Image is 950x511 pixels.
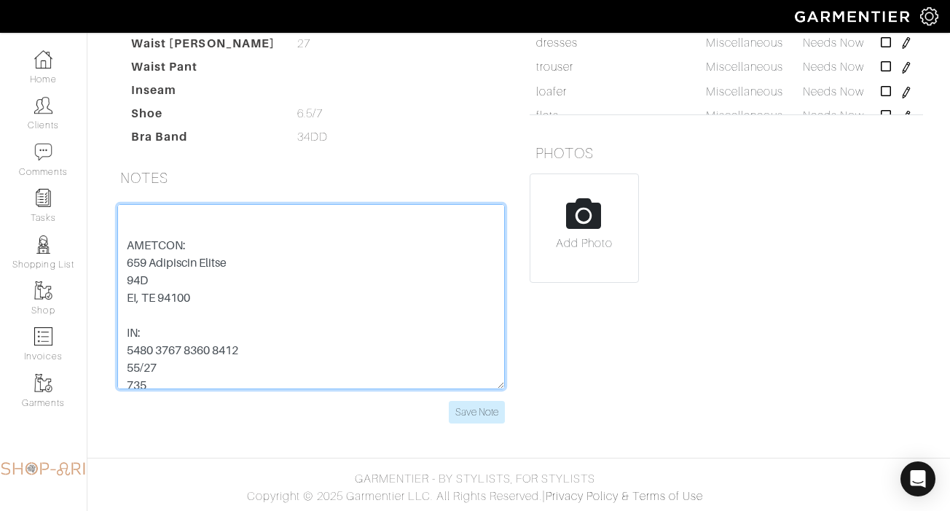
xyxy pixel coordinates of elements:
[536,83,567,101] a: loafer
[920,7,938,26] img: gear-icon-white-bd11855cb880d31180b6d7d6211b90ccbf57a29d726f0c71d8c61bd08dd39cc2.png
[706,61,784,74] span: Miscellaneous
[120,82,286,105] dt: Inseam
[117,204,505,389] textarea: 554 lo ip 2/04 dolorsit AMETCON: 659 Adipiscin Elitse 94D EI, TE 94100 IN: 5480 3767 8360 8412 55...
[900,461,935,496] div: Open Intercom Messenger
[803,61,864,74] span: Needs Now
[297,128,328,146] span: 34DD
[449,401,505,424] input: Save Note
[803,109,864,122] span: Needs Now
[34,327,52,346] img: orders-icon-0abe47150d42831381b5fb84f609e132dff9fe21cb692f30cb5eec754e2cba89.png
[34,235,52,254] img: stylists-icon-eb353228a002819b7ec25b43dbf5f0378dd9e0616d9560372ff212230b889e62.png
[803,36,864,50] span: Needs Now
[706,36,784,50] span: Miscellaneous
[706,109,784,122] span: Miscellaneous
[297,35,310,52] span: 27
[34,374,52,392] img: garments-icon-b7da505a4dc4fd61783c78ac3ca0ef83fa9d6f193b1c9dc38574b1d14d53ca28.png
[536,107,559,125] a: flats
[34,281,52,300] img: garments-icon-b7da505a4dc4fd61783c78ac3ca0ef83fa9d6f193b1c9dc38574b1d14d53ca28.png
[546,490,703,503] a: Privacy Policy & Terms of Use
[536,34,578,52] a: dresses
[530,139,923,168] h5: PHOTOS
[536,58,573,76] a: trouser
[34,189,52,207] img: reminder-icon-8004d30b9f0a5d33ae49ab947aed9ed385cf756f9e5892f1edd6e32f2345188e.png
[900,111,912,122] img: pen-cf24a1663064a2ec1b9c1bd2387e9de7a2fa800b781884d57f21acf72779bad2.png
[247,490,542,503] span: Copyright © 2025 Garmentier LLC. All Rights Reserved.
[34,143,52,161] img: comment-icon-a0a6a9ef722e966f86d9cbdc48e553b5cf19dbc54f86b18d962a5391bc8f6eb6.png
[788,4,920,29] img: garmentier-logo-header-white-b43fb05a5012e4ada735d5af1a66efaba907eab6374d6393d1fbf88cb4ef424d.png
[120,58,286,82] dt: Waist Pant
[803,85,864,98] span: Needs Now
[114,163,508,192] h5: NOTES
[34,96,52,114] img: clients-icon-6bae9207a08558b7cb47a8932f037763ab4055f8c8b6bfacd5dc20c3e0201464.png
[34,50,52,69] img: dashboard-icon-dbcd8f5a0b271acd01030246c82b418ddd0df26cd7fceb0bd07c9910d44c42f6.png
[120,105,286,128] dt: Shoe
[120,128,286,152] dt: Bra Band
[900,87,912,98] img: pen-cf24a1663064a2ec1b9c1bd2387e9de7a2fa800b781884d57f21acf72779bad2.png
[120,35,286,58] dt: Waist [PERSON_NAME]
[900,62,912,74] img: pen-cf24a1663064a2ec1b9c1bd2387e9de7a2fa800b781884d57f21acf72779bad2.png
[900,37,912,49] img: pen-cf24a1663064a2ec1b9c1bd2387e9de7a2fa800b781884d57f21acf72779bad2.png
[706,85,784,98] span: Miscellaneous
[297,105,323,122] span: 6.5/7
